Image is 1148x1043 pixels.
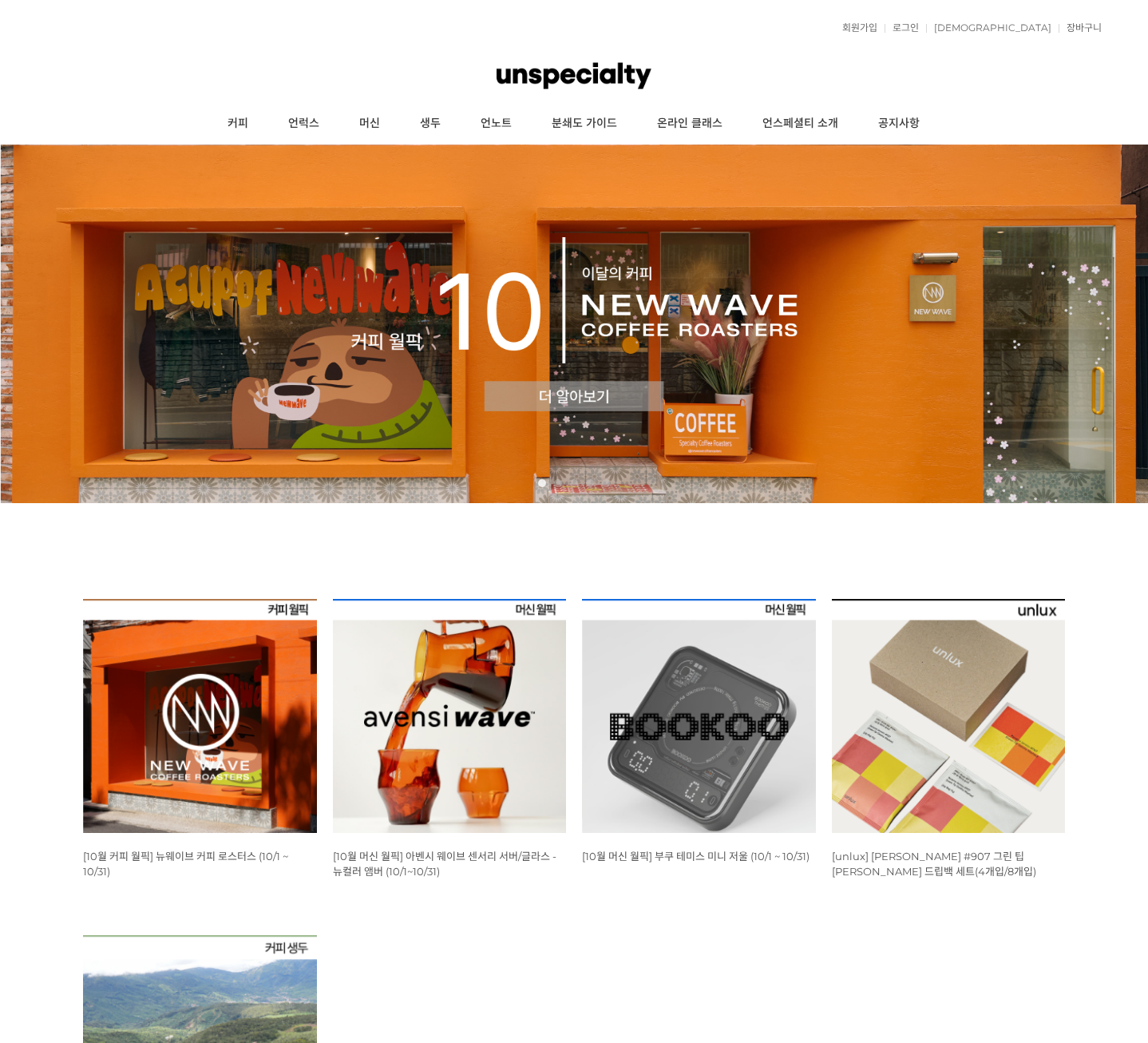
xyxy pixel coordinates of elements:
[834,23,877,33] a: 회원가입
[208,104,268,144] a: 커피
[832,850,1036,878] a: [unlux] [PERSON_NAME] #907 그린 팁 [PERSON_NAME] 드립백 세트(4개입/8개입)
[570,479,578,487] a: 3
[742,104,858,144] a: 언스페셜티 소개
[637,104,742,144] a: 온라인 클래스
[333,599,567,833] img: [10월 머신 월픽] 아벤시 웨이브 센서리 서버/글라스 - 뉴컬러 앰버 (10/1~10/31)
[1059,23,1102,33] a: 장바구니
[83,850,288,878] a: [10월 커피 월픽] 뉴웨이브 커피 로스터스 (10/1 ~ 10/31)
[832,599,1066,833] img: [unlux] 파나마 잰슨 #907 그린 팁 게이샤 워시드 드립백 세트(4개입/8개입)
[339,104,400,144] a: 머신
[582,850,810,863] a: [10월 머신 월픽] 부쿠 테미스 미니 저울 (10/1 ~ 10/31)
[83,599,317,833] img: [10월 커피 월픽] 뉴웨이브 커피 로스터스 (10/1 ~ 10/31)
[858,104,940,144] a: 공지사항
[538,479,546,487] a: 1
[926,23,1051,33] a: [DEMOGRAPHIC_DATA]
[400,104,461,144] a: 생두
[885,23,919,33] a: 로그인
[268,104,339,144] a: 언럭스
[333,850,556,878] a: [10월 머신 월픽] 아벤시 웨이브 센서리 서버/글라스 - 뉴컬러 앰버 (10/1~10/31)
[586,479,594,487] a: 4
[461,104,532,144] a: 언노트
[582,599,816,833] img: [10월 머신 월픽] 부쿠 테미스 미니 저울 (10/1 ~ 10/31)
[554,479,562,487] a: 2
[497,52,651,100] img: 언스페셜티 몰
[532,104,637,144] a: 분쇄도 가이드
[602,479,610,487] a: 5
